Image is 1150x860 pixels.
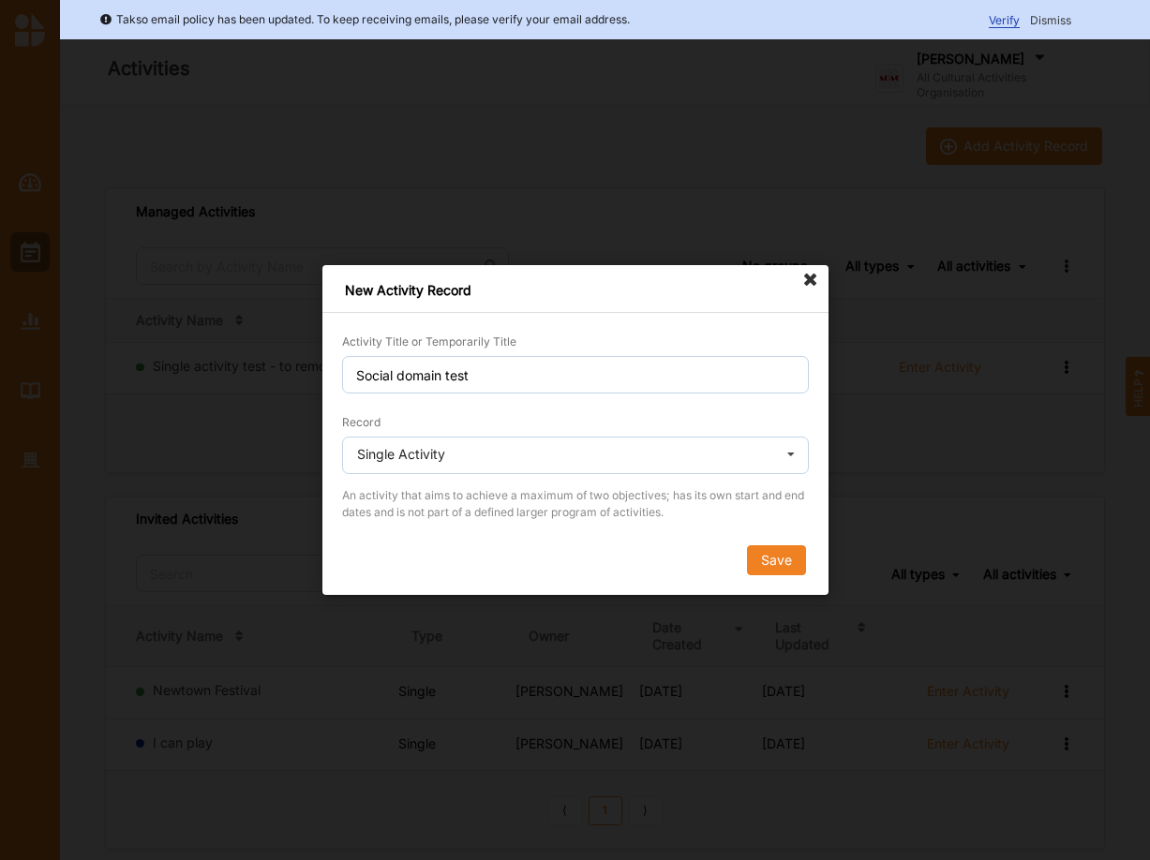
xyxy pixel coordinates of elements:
[1030,13,1071,27] span: Dismiss
[342,334,516,349] label: Activity Title or Temporarily Title
[357,448,445,461] div: Single Activity
[989,13,1020,28] span: Verify
[322,265,829,313] div: New Activity Record
[99,10,630,29] div: Takso email policy has been updated. To keep receiving emails, please verify your email address.
[342,415,381,430] label: Record
[746,545,805,575] button: Save
[342,356,809,393] input: Title
[342,487,809,521] div: An activity that aims to achieve a maximum of two objectives; has its own start and end dates and...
